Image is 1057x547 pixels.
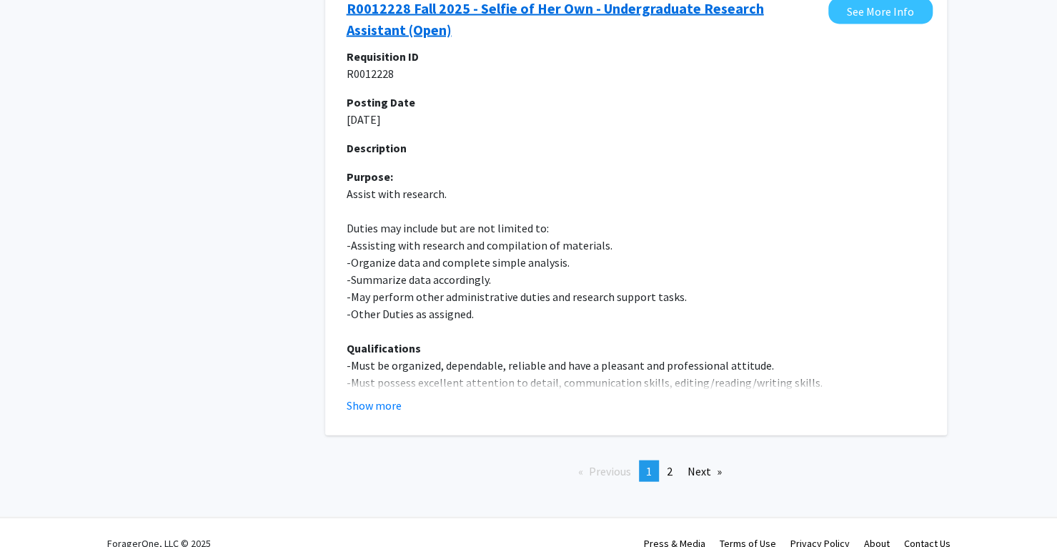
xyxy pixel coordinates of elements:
span: 2 [667,464,673,478]
ul: Pagination [325,460,947,482]
b: Description [347,141,407,155]
p: Assist with research. Duties may include but are not limited to: -Assisting with research and com... [347,168,926,408]
iframe: Chat [11,483,61,536]
b: Requisition ID [347,49,419,64]
a: Next page [680,460,729,482]
span: Previous [589,464,631,478]
span: 1 [646,464,652,478]
b: Posting Date [347,95,415,109]
p: [DATE] [347,111,926,128]
p: R0012228 [347,65,926,82]
b: Purpose: [347,169,393,184]
b: Qualifications [347,341,421,355]
button: Show more [347,397,402,414]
